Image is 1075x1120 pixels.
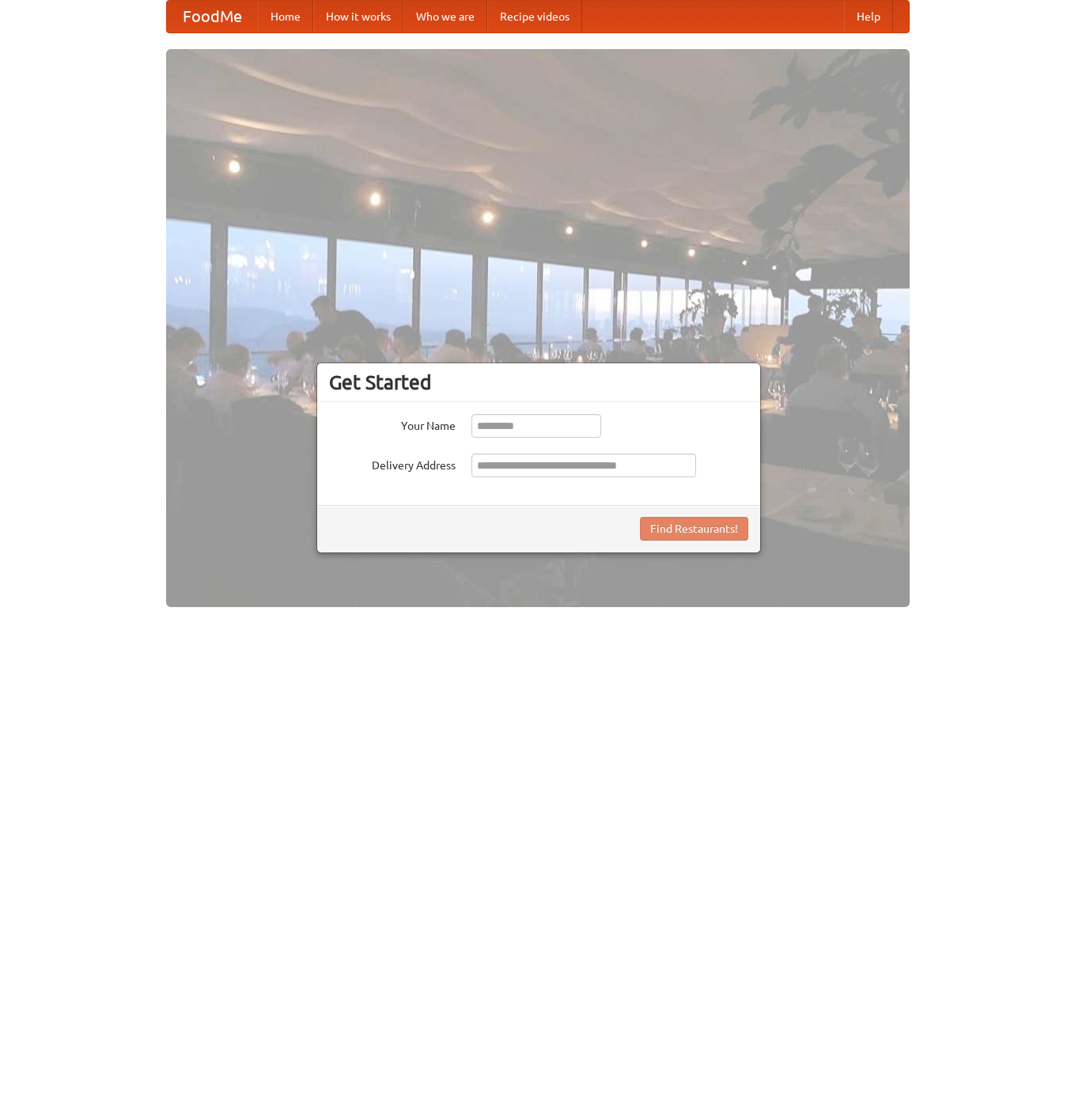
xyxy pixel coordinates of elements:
[487,1,582,32] a: Recipe videos
[844,1,893,32] a: Help
[640,517,748,541] button: Find Restaurants!
[329,454,456,473] label: Delivery Address
[313,1,403,32] a: How it works
[329,370,748,394] h3: Get Started
[167,1,258,32] a: FoodMe
[329,414,456,434] label: Your Name
[403,1,487,32] a: Who we are
[258,1,313,32] a: Home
